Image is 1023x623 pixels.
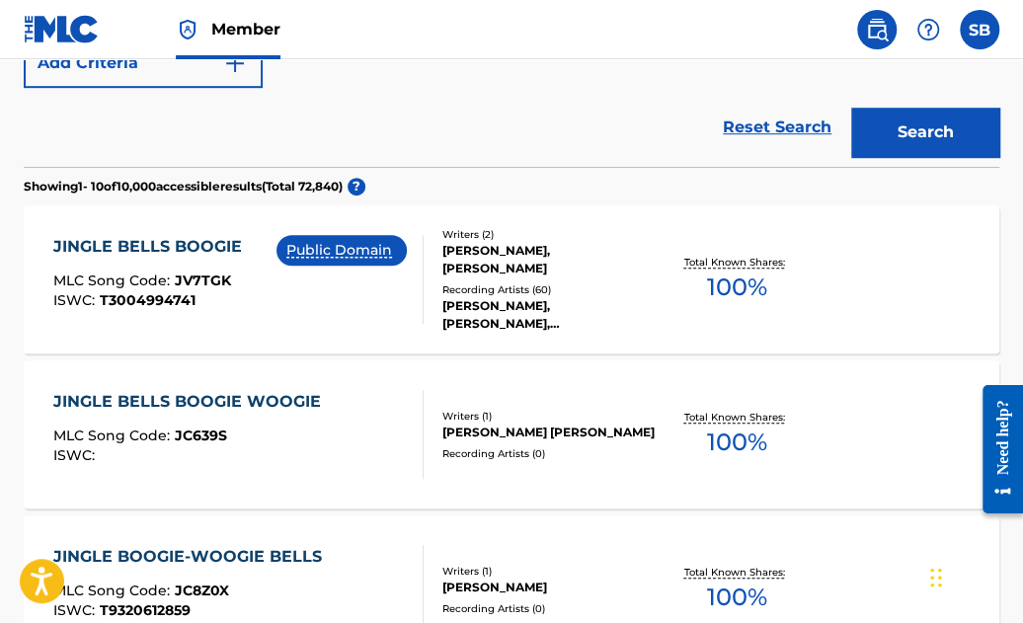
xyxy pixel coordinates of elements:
[916,18,940,41] img: help
[706,580,766,615] span: 100 %
[442,227,656,242] div: Writers ( 2 )
[53,601,100,619] span: ISWC :
[442,564,656,579] div: Writers ( 1 )
[175,427,227,444] span: JC639S
[24,15,100,43] img: MLC Logo
[53,582,175,599] span: MLC Song Code :
[930,548,942,607] div: Drag
[442,446,656,461] div: Recording Artists ( 0 )
[53,291,100,309] span: ISWC :
[100,291,196,309] span: T3004994741
[968,367,1023,530] iframe: Resource Center
[713,106,841,149] a: Reset Search
[442,242,656,277] div: [PERSON_NAME], [PERSON_NAME]
[24,39,263,88] button: Add Criteria
[53,545,332,569] div: JINGLE BOOGIE-WOOGIE BELLS
[851,108,999,157] button: Search
[24,360,999,508] a: JINGLE BELLS BOOGIE WOOGIEMLC Song Code:JC639SISWC:Writers (1)[PERSON_NAME] [PERSON_NAME]Recordin...
[857,10,897,49] a: Public Search
[53,446,100,464] span: ISWC :
[286,240,397,261] p: Public Domain
[175,582,229,599] span: JC8Z0X
[706,425,766,460] span: 100 %
[348,178,365,195] span: ?
[683,255,789,270] p: Total Known Shares:
[176,18,199,41] img: Top Rightsholder
[683,410,789,425] p: Total Known Shares:
[53,272,175,289] span: MLC Song Code :
[211,18,280,40] span: Member
[442,424,656,441] div: [PERSON_NAME] [PERSON_NAME]
[53,427,175,444] span: MLC Song Code :
[100,601,191,619] span: T9320612859
[706,270,766,305] span: 100 %
[442,601,656,616] div: Recording Artists ( 0 )
[442,297,656,333] div: [PERSON_NAME], [PERSON_NAME], [PERSON_NAME], [PERSON_NAME], [PERSON_NAME], DIPLOMAT TRIO
[960,10,999,49] div: User Menu
[683,565,789,580] p: Total Known Shares:
[442,282,656,297] div: Recording Artists ( 60 )
[24,178,343,195] p: Showing 1 - 10 of 10,000 accessible results (Total 72,840 )
[223,51,247,75] img: 9d2ae6d4665cec9f34b9.svg
[865,18,889,41] img: search
[908,10,948,49] div: Help
[24,205,999,353] a: JINGLE BELLS BOOGIEMLC Song Code:JV7TGKISWC:T3004994741Public DomainWriters (2)[PERSON_NAME], [PE...
[53,235,252,259] div: JINGLE BELLS BOOGIE
[924,528,1023,623] iframe: Chat Widget
[442,579,656,596] div: [PERSON_NAME]
[175,272,231,289] span: JV7TGK
[53,390,331,414] div: JINGLE BELLS BOOGIE WOOGIE
[442,409,656,424] div: Writers ( 1 )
